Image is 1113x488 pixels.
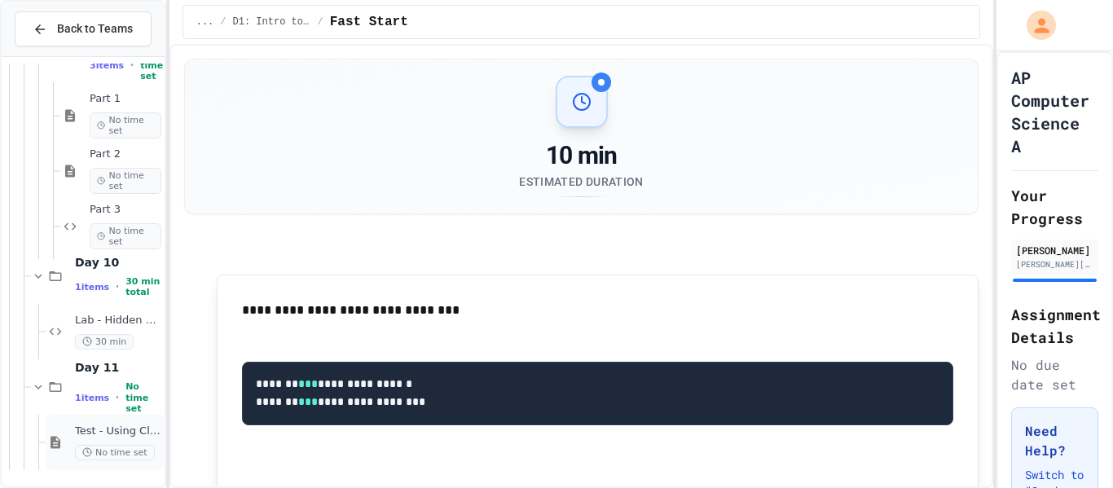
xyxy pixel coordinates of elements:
h3: Need Help? [1025,421,1084,460]
span: 1 items [75,393,109,403]
div: No due date set [1011,355,1098,394]
span: Part 3 [90,203,161,217]
div: Estimated Duration [519,174,643,190]
span: No time set [90,168,161,194]
span: No time set [125,381,161,414]
span: / [220,15,226,29]
div: 10 min [519,141,643,170]
span: 3 items [90,60,124,71]
span: Fast Start [330,12,408,32]
h2: Assignment Details [1011,303,1098,349]
span: • [130,59,134,72]
span: 30 min [75,334,134,350]
span: Part 2 [90,147,161,161]
span: ... [196,15,214,29]
span: Lab - Hidden Figures: Orbital Velocity Calculator [75,314,161,328]
span: Day 11 [75,360,161,375]
div: [PERSON_NAME][EMAIL_ADDRESS][PERSON_NAME][DOMAIN_NAME] [1016,258,1093,270]
span: Test - Using Classes and Objects [75,424,161,438]
h1: AP Computer Science A [1011,66,1098,157]
span: • [116,391,119,404]
span: / [318,15,323,29]
span: D1: Intro to APCSA [233,15,311,29]
span: No time set [75,445,155,460]
span: Part 1 [90,92,161,106]
span: 1 items [75,282,109,292]
span: 30 min total [125,276,161,297]
div: My Account [1010,7,1060,44]
span: Day 10 [75,255,161,270]
button: Back to Teams [15,11,152,46]
span: No time set [90,223,161,249]
div: [PERSON_NAME] [1016,243,1093,257]
span: • [116,280,119,293]
span: Back to Teams [57,20,133,37]
span: No time set [140,49,163,81]
h2: Your Progress [1011,184,1098,230]
span: No time set [90,112,161,138]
